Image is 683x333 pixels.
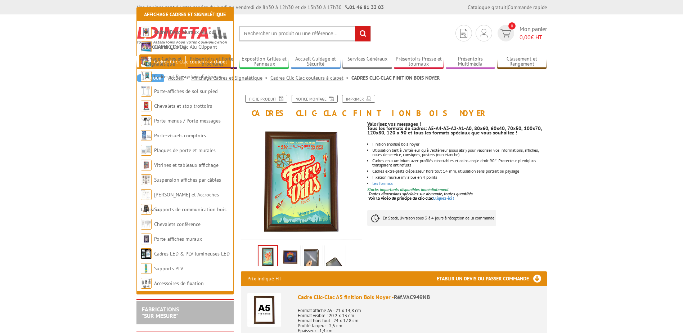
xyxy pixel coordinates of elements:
img: Porte-affiches muraux [141,234,152,244]
img: Cimaises et Accroches tableaux [141,189,152,200]
a: Porte-visuels comptoirs [154,132,206,139]
em: Toutes dimensions spéciales sur demande, toutes quantités [368,191,473,196]
a: Plaques de porte et murales [154,147,216,154]
input: rechercher [355,26,370,41]
li: Finition anodisé bois noyer [372,142,547,146]
strong: 01 46 81 33 03 [345,4,384,10]
img: devis rapide [480,29,488,37]
a: Les formats [372,181,393,186]
a: Exposition Grilles et Panneaux [239,56,289,68]
div: Cadre Clic-Clac A5 finition Bois Noyer - [298,293,540,301]
a: Porte-affiches de sol sur pied [154,88,217,94]
a: Présentoirs Multimédia [446,56,495,68]
a: Présentoirs Presse et Journaux [394,56,444,68]
li: CADRES CLIC-CLAC FINITION BOIS NOYER [351,74,440,81]
div: | [468,4,547,11]
a: Cadres Deco Muraux Alu ou [GEOGRAPHIC_DATA] [141,29,215,50]
li: Cadres en aluminium avec profilés rabattables et coins angle droit 90°. Protecteur plexiglass tra... [372,159,547,167]
a: Fiche produit [245,95,287,103]
p: Prix indiqué HT [247,271,282,286]
a: Affichage Cadres et Signalétique [136,56,186,68]
span: Voir la vidéo du principe du clic-clac [368,195,433,201]
a: Commande rapide [508,4,547,10]
div: Fixation murale invisible en 4 points [372,175,547,179]
span: Mon panier [520,25,547,41]
a: Voir la vidéo du principe du clic-clacCliquez-ici ! [368,195,454,201]
img: Plaques de porte et murales [141,145,152,156]
a: Classement et Rangement [497,56,547,68]
img: Porte-visuels comptoirs [141,130,152,141]
img: Cadres LED & PLV lumineuses LED [141,248,152,259]
img: Porte-affiches de sol sur pied [141,86,152,97]
a: [PERSON_NAME] et Accroches tableaux [141,191,219,213]
img: vac949nb_cadre_bois_noyer_zoom.jpg [326,247,343,269]
a: Services Généraux [342,56,392,68]
li: Utilisation tant à l'intérieur qu'à l'extérieur (sous abri) pour valoriser vos informations, affi... [372,148,547,157]
a: Notice Montage [292,95,338,103]
img: Cadres et Présentoirs Extérieur [141,71,152,82]
a: Vitrines et tableaux affichage [154,162,219,168]
img: vac949nb_cadre_bois_noyer_plexiglass.jpg [241,121,362,243]
a: Supports de communication bois [154,206,226,213]
img: Vitrines et tableaux affichage [141,160,152,170]
font: Stocks importants disponibles immédiatement [367,187,449,192]
p: En Stock, livraison sous 3 à 4 jours à réception de la commande [367,210,496,226]
img: Suspension affiches par câbles [141,174,152,185]
img: Porte-menus / Porte-messages [141,115,152,126]
a: Cadres Clic-Clac couleurs à clapet [270,75,351,81]
a: Affichage Cadres et Signalétique [144,11,226,18]
a: Accessoires de fixation [154,280,204,287]
a: devis rapide 0 Mon panier 0,00€ HT [496,25,547,41]
img: vac949nb_cadre_bois_noyer_plexiglass_main.jpg [304,247,321,269]
img: Chevalets conférence [141,219,152,230]
a: Chevalets et stop trottoirs [154,103,212,109]
h3: Etablir un devis ou passer commande [437,271,547,286]
span: 0 [508,22,516,30]
img: Supports PLV [141,263,152,274]
img: devis rapide [500,29,511,37]
a: Catalogue gratuit [468,4,507,10]
a: Cadres LED & PLV lumineuses LED [154,250,230,257]
a: Porte-menus / Porte-messages [154,117,221,124]
img: Cadre Clic-Clac A5 finition Bois Noyer [247,293,281,327]
a: Porte-affiches muraux [154,236,202,242]
a: Cadres et Présentoirs Extérieur [154,73,222,80]
a: Suspension affiches par câbles [154,177,221,183]
a: Supports PLV [154,265,183,272]
a: Présentoirs et Porte-brochures [188,56,238,68]
span: € HT [520,33,547,41]
img: vac949nb_cadre_bois_noyer_plexiglass.jpg [259,246,277,268]
a: Imprimer [342,95,375,103]
img: devis rapide [460,29,467,38]
a: FABRICATIONS"Sur Mesure" [142,306,179,319]
img: Accessoires de fixation [141,278,152,289]
img: Cadres Deco Muraux Alu ou Bois [141,27,152,37]
div: Nos équipes sont à votre service du lundi au vendredi de 8h30 à 12h30 et de 13h30 à 17h30 [136,4,384,11]
input: Rechercher un produit ou une référence... [239,26,371,41]
span: Réf.VAC949NB [394,293,430,301]
img: vac949nb_cadre_bois_noyer_plexiglass_paysage.jpg [282,247,299,269]
a: Cadres Clic-Clac Alu Clippant [154,44,217,50]
a: Accueil Guidage et Sécurité [291,56,341,68]
a: Chevalets conférence [154,221,201,227]
p: Valorisez vos messages ! [367,122,547,126]
span: 0,00 [520,34,531,41]
p: Tous les formats de cadres: A5-A4-A3-A2-A1-A0, 80x60, 60x40, 70x50, 100x70, 120x80, 120 x 90 et t... [367,126,547,135]
img: Chevalets et stop trottoirs [141,101,152,111]
li: Cadres extra-plats d'épaisseur hors tout 14 mm, utilisation sens portrait ou paysage [372,169,547,173]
